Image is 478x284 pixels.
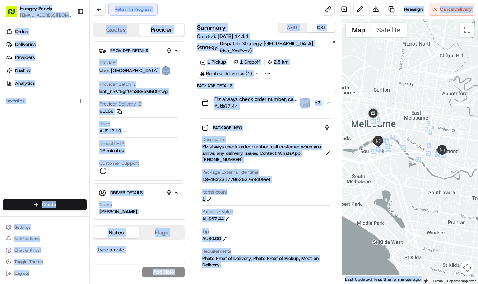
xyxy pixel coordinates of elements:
[197,114,336,281] div: Plz always check order number, call customer when you arrive, any delivery issues, Contact WhatsA...
[3,95,87,107] div: Favorites
[3,268,87,278] button: Log out
[202,189,227,195] span: Items count
[438,152,446,159] div: 10
[3,52,89,63] a: Providers
[428,125,436,132] div: 1
[99,128,163,134] button: AU$12.10
[139,24,185,36] button: Provider
[197,83,336,89] div: Package Details
[342,275,424,284] div: Last Updated: less than a minute ago
[197,40,336,54] div: Strategy:
[214,103,297,110] span: AU$67.44
[220,40,336,54] a: Dispatch Strategy [GEOGRAPHIC_DATA] (dss_YmEvqz)
[202,169,259,176] span: Package External Identifier
[220,40,331,54] span: Dispatch Strategy [GEOGRAPHIC_DATA] (dss_YmEvqz)
[162,66,170,75] img: uber-new-logo.jpeg
[99,209,137,215] div: [PERSON_NAME]
[429,3,475,16] button: CancelDelivery
[401,3,426,16] button: Reassign
[51,178,87,183] a: Powered byPylon
[369,118,377,126] div: 51
[99,160,139,167] span: Customer Support
[414,155,422,163] div: 13
[404,6,423,13] span: Reassign
[93,24,139,36] button: Quotes
[202,228,209,235] span: Tip
[300,98,323,108] button: photo_proof_of_pickup image+2
[433,150,441,158] div: 11
[15,80,35,87] span: Analytics
[3,222,87,232] button: Settings
[377,136,385,144] div: 17
[15,41,36,48] span: Deliveries
[28,111,45,117] span: 8月15日
[202,255,331,268] div: Photo Proof of Delivery, Photo Proof of Pickup, Meet on Delivery
[202,144,331,163] div: Plz always check order number, call customer when you arrive, any delivery issues, Contact WhatsA...
[460,23,474,37] button: Toggle fullscreen view
[99,59,117,66] span: Provider
[60,131,62,136] span: •
[42,201,56,208] span: Create
[433,279,443,283] a: Terms
[344,274,368,284] img: Google
[64,131,78,136] span: 8月7日
[197,69,261,79] div: Related Deliveries (1)
[202,176,270,183] div: 18-462331779525376940994
[71,178,87,183] span: Pylon
[4,158,58,171] a: 📗Knowledge Base
[374,117,382,125] div: 42
[383,143,391,150] div: 40
[371,145,379,153] div: 23
[197,57,229,67] div: 1 Pickup
[3,3,74,20] button: Hungry Panda[EMAIL_ADDRESS][DOMAIN_NAME]
[14,270,29,276] span: Log out
[313,98,323,108] div: + 2
[424,149,432,157] div: 12
[20,12,71,18] span: [EMAIL_ADDRESS][DOMAIN_NAME]
[368,118,376,126] div: 50
[3,234,87,244] button: Notifications
[99,128,121,134] span: AU$12.10
[424,141,432,149] div: 6
[369,147,377,155] div: 33
[61,161,66,167] div: 💻
[374,145,382,153] div: 38
[99,88,168,95] span: bat_n2Kf5glfUmSRBeM60tInwg
[139,227,185,238] button: Flags
[7,7,22,22] img: Nash
[14,259,43,265] span: Toggle Theme
[15,28,29,35] span: Orders
[19,46,119,54] input: Clear
[3,245,87,255] button: Chat with us!
[197,24,226,31] h3: Summary
[438,152,446,159] div: 8
[15,54,35,61] span: Providers
[424,120,432,127] div: 2
[202,136,226,143] span: Description
[344,274,368,284] a: Open this area in Google Maps (opens a new window)
[384,146,391,154] div: 39
[231,57,263,67] div: 1 Dropoff
[368,118,376,126] div: 49
[111,92,131,101] button: See all
[7,161,13,167] div: 📗
[399,143,407,151] div: 14
[447,279,476,283] a: Report a map error
[202,236,227,242] div: AU$0.00
[7,29,131,40] p: Welcome 👋
[278,23,307,32] button: AEST
[14,236,40,242] span: Notifications
[371,23,407,37] button: Show satellite imagery
[99,101,142,107] span: Provider Delivery ID
[14,224,31,230] span: Settings
[122,71,131,79] button: Start new chat
[15,69,28,82] img: 1727276513143-84d647e1-66c0-4f92-a045-3c9f9f5dfd92
[307,23,336,32] button: CST
[202,196,212,202] div: 1
[426,129,434,137] div: 5
[371,145,379,153] div: 26
[214,96,297,103] span: Plz always check order number, call customer when you arrive, any delivery issues, Contact WhatsA...
[20,5,52,12] button: Hungry Panda
[346,23,371,37] button: Show street map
